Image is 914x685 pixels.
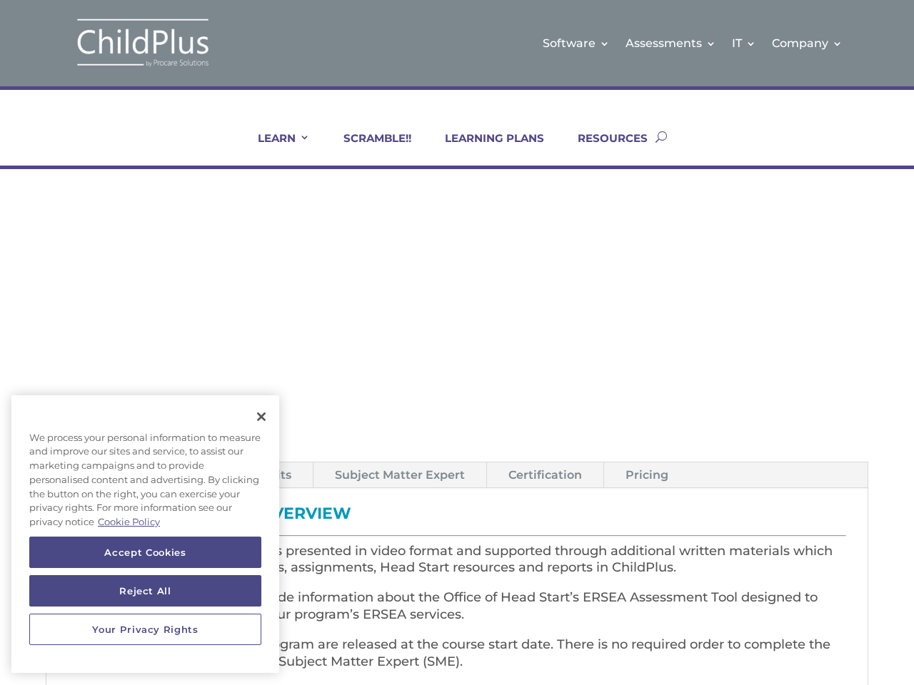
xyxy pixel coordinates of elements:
p: All units in this certification include information about the Office of Head Start’s ERSEA Assess... [68,589,846,636]
h3: ERSEA Certification Overview [68,506,846,529]
a: LEARN [240,131,310,166]
button: Reject All [29,575,261,607]
a: Company [772,14,843,72]
a: Software [543,14,610,72]
a: RESOURCES [560,131,648,166]
a: Certification [487,462,603,487]
span: All units in the ERSEA Online Program are released at the course start date. There is no required... [68,636,830,669]
span: In each individual unit, content is presented in video format and supported through additional wr... [68,543,833,576]
button: Accept Cookies [29,537,261,568]
a: Assessments [626,14,716,72]
a: Subject Matter Expert [313,462,486,487]
div: Cookie banner [11,395,279,674]
button: Your Privacy Rights [29,614,261,645]
a: SCRAMBLE!! [326,131,411,166]
a: More information about your privacy, opens in a new tab [98,516,160,527]
a: IT [732,14,756,72]
a: Pricing [604,462,690,487]
a: LEARNING PLANS [427,131,544,166]
div: We process your personal information to measure and improve our sites and service, to assist our ... [11,424,279,537]
div: Privacy [11,395,279,674]
button: Close [246,401,277,432]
